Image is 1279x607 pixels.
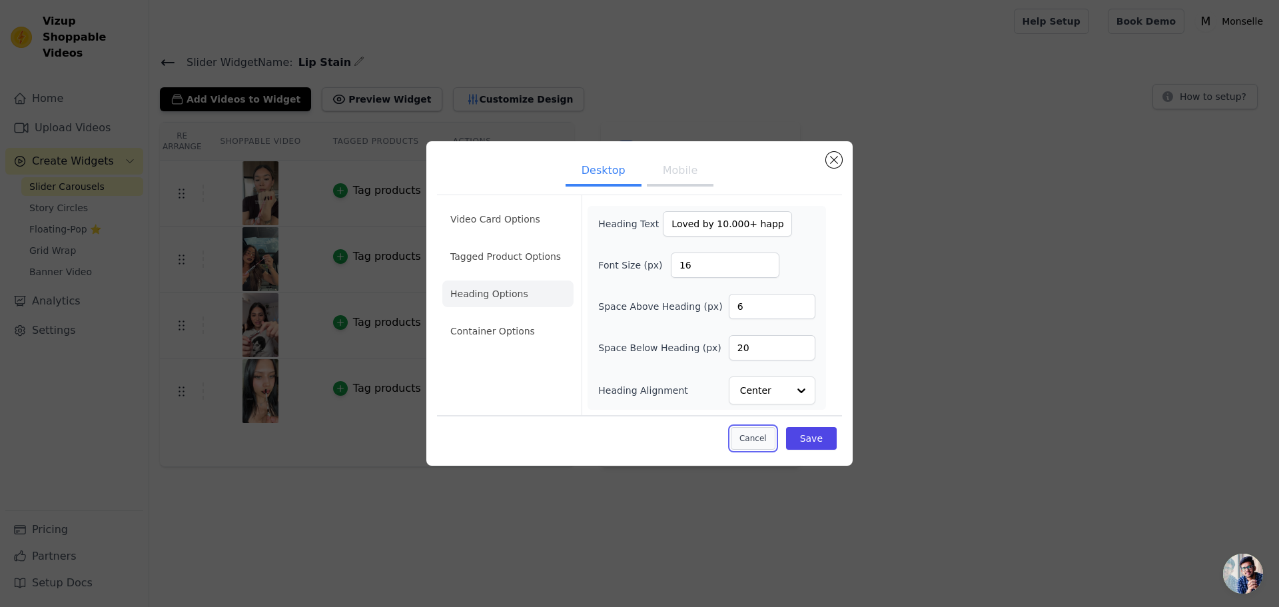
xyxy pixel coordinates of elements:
label: Heading Alignment [598,384,690,397]
label: Space Above Heading (px) [598,300,722,313]
li: Video Card Options [442,206,574,233]
button: Mobile [647,157,713,187]
button: Save [786,427,837,450]
li: Heading Options [442,281,574,307]
button: Close modal [826,152,842,168]
input: Add a heading [663,211,792,237]
li: Container Options [442,318,574,344]
button: Cancel [731,427,775,450]
label: Space Below Heading (px) [598,341,721,354]
label: Heading Text [598,217,663,231]
button: Desktop [566,157,641,187]
a: Bate-papo aberto [1223,554,1263,594]
li: Tagged Product Options [442,243,574,270]
label: Font Size (px) [598,259,671,272]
